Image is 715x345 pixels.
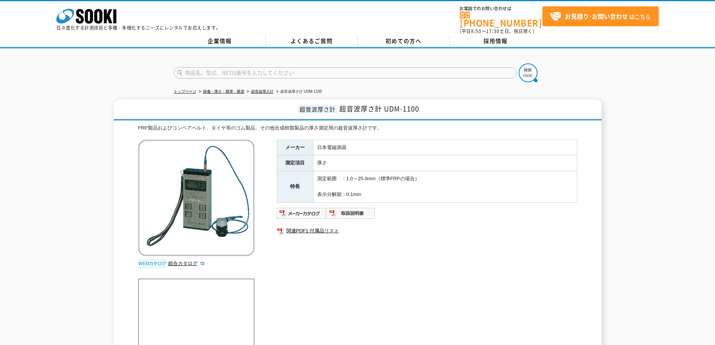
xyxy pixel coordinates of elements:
a: [PHONE_NUMBER] [460,12,542,27]
div: FRP製品およびコンベアベルト、タイヤ等のゴム製品、その他合成樹脂製品の厚さ測定用の超音波厚さ計です。 [138,124,577,132]
a: よくあるご質問 [266,36,358,47]
a: 関連PDF1 付属品リスト [277,226,577,236]
a: 取扱説明書 [326,212,375,218]
a: 超音波厚さ計 [251,89,274,93]
span: 8:50 [471,28,482,35]
a: 初めての方へ [358,36,450,47]
img: 取扱説明書 [326,207,375,219]
th: 特長 [277,171,313,202]
img: webカタログ [138,260,166,267]
span: (平日 ～ 土日、祝日除く) [460,28,534,35]
a: メーカーカタログ [277,212,326,218]
span: はこちら [550,11,650,22]
img: 超音波厚さ計 UDM-1100 [138,140,254,256]
span: 超音波厚さ計 [298,105,337,113]
a: 総合カタログ [168,261,205,266]
td: 厚さ [313,155,577,171]
span: お電話でのお問い合わせは [460,6,542,11]
a: お見積り･お問い合わせはこちら [542,6,659,26]
strong: お見積り･お問い合わせ [565,12,628,21]
a: 探傷・厚さ・膜厚・硬度 [203,89,244,93]
span: 初めての方へ [385,37,421,45]
li: 超音波厚さ計 UDM-1100 [275,88,322,96]
td: 測定範囲 ：1.0～25.0mm（標準FRPの場合） 表示分解能：0.1mm [313,171,577,202]
img: btn_search.png [519,63,537,82]
span: 17:30 [486,28,500,35]
td: 日本電磁測器 [313,140,577,155]
span: 超音波厚さ計 UDM-1100 [339,104,419,114]
p: 日々進化する計測技術と多種・多様化するニーズにレンタルでお応えします。 [56,26,221,30]
a: 企業情報 [174,36,266,47]
th: 測定項目 [277,155,313,171]
img: メーカーカタログ [277,207,326,219]
a: 採用情報 [450,36,542,47]
input: 商品名、型式、NETIS番号を入力してください [174,67,516,78]
a: トップページ [174,89,196,93]
th: メーカー [277,140,313,155]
